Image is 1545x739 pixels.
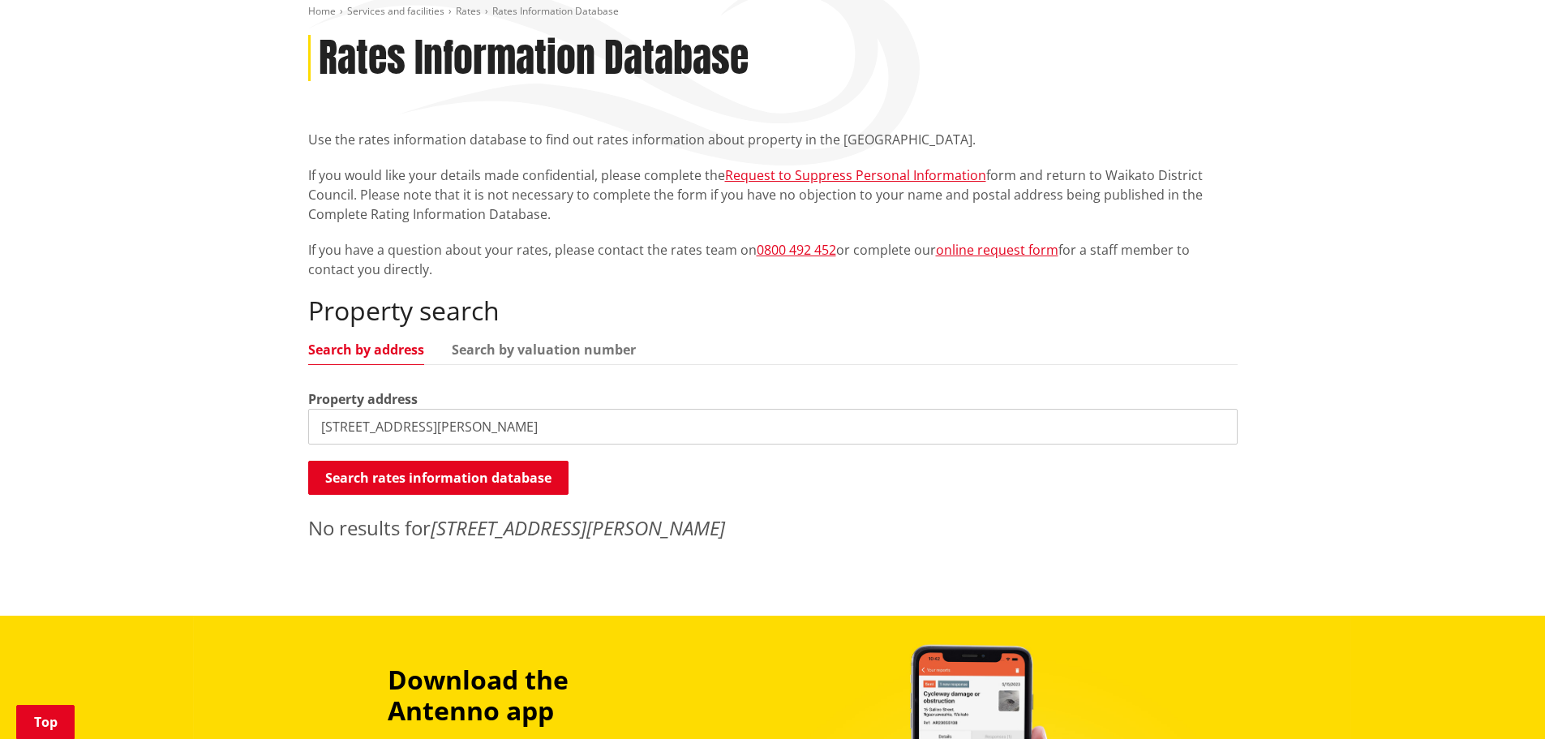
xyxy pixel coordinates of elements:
[308,295,1238,326] h2: Property search
[388,664,681,727] h3: Download the Antenno app
[452,343,636,356] a: Search by valuation number
[308,343,424,356] a: Search by address
[757,241,836,259] a: 0800 492 452
[319,35,749,82] h1: Rates Information Database
[308,4,336,18] a: Home
[308,513,1238,543] p: No results for
[308,130,1238,149] p: Use the rates information database to find out rates information about property in the [GEOGRAPHI...
[308,165,1238,224] p: If you would like your details made confidential, please complete the form and return to Waikato ...
[936,241,1058,259] a: online request form
[16,705,75,739] a: Top
[1470,671,1529,729] iframe: Messenger Launcher
[725,166,986,184] a: Request to Suppress Personal Information
[308,5,1238,19] nav: breadcrumb
[308,409,1238,445] input: e.g. Duke Street NGARUAWAHIA
[492,4,619,18] span: Rates Information Database
[308,389,418,409] label: Property address
[308,240,1238,279] p: If you have a question about your rates, please contact the rates team on or complete our for a s...
[347,4,444,18] a: Services and facilities
[456,4,481,18] a: Rates
[431,514,725,541] em: [STREET_ADDRESS][PERSON_NAME]
[308,461,569,495] button: Search rates information database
